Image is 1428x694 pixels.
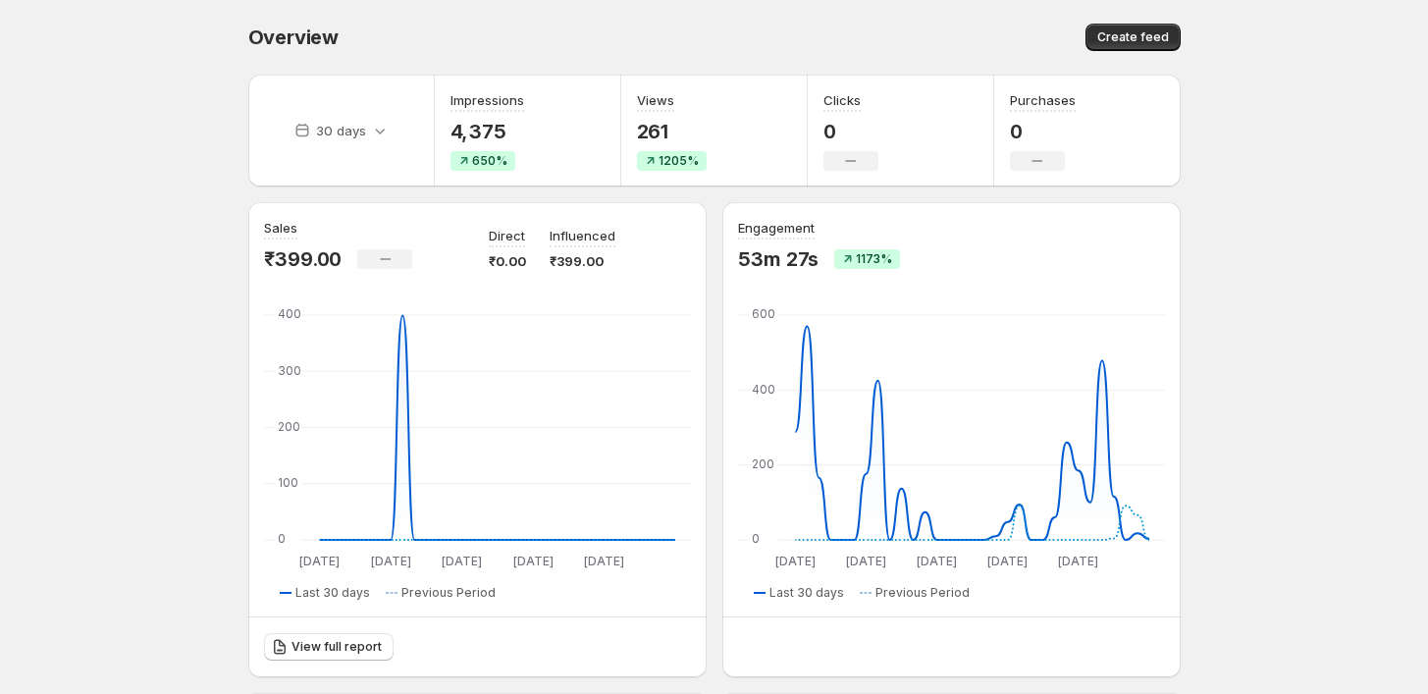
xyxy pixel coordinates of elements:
span: Last 30 days [295,585,370,601]
text: 200 [278,419,300,434]
span: Create feed [1097,29,1169,45]
p: ₹399.00 [550,251,615,271]
text: [DATE] [774,554,815,568]
span: Overview [248,26,339,49]
p: 4,375 [450,120,524,143]
p: 53m 27s [738,247,820,271]
text: [DATE] [1058,554,1098,568]
p: Influenced [550,226,615,245]
text: 0 [278,531,286,546]
h3: Views [637,90,674,110]
text: 600 [752,306,775,321]
p: ₹399.00 [264,247,343,271]
text: [DATE] [442,554,482,568]
span: View full report [291,639,382,655]
span: 650% [472,153,507,169]
h3: Sales [264,218,297,238]
text: [DATE] [845,554,885,568]
p: Direct [489,226,525,245]
p: 30 days [316,121,366,140]
text: 400 [752,382,775,397]
button: Create feed [1085,24,1181,51]
span: 1205% [659,153,699,169]
h3: Purchases [1010,90,1076,110]
h3: Engagement [738,218,815,238]
p: 261 [637,120,707,143]
text: 300 [278,363,301,378]
p: 0 [1010,120,1076,143]
span: 1173% [856,251,892,267]
p: 0 [823,120,878,143]
span: Previous Period [875,585,970,601]
text: [DATE] [987,554,1028,568]
text: 200 [752,456,774,471]
h3: Clicks [823,90,861,110]
text: [DATE] [917,554,957,568]
span: Last 30 days [769,585,844,601]
text: [DATE] [584,554,624,568]
p: ₹0.00 [489,251,526,271]
text: [DATE] [512,554,553,568]
text: 400 [278,306,301,321]
a: View full report [264,633,394,661]
h3: Impressions [450,90,524,110]
text: 0 [752,531,760,546]
text: [DATE] [299,554,340,568]
text: 100 [278,475,298,490]
text: [DATE] [370,554,410,568]
span: Previous Period [401,585,496,601]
